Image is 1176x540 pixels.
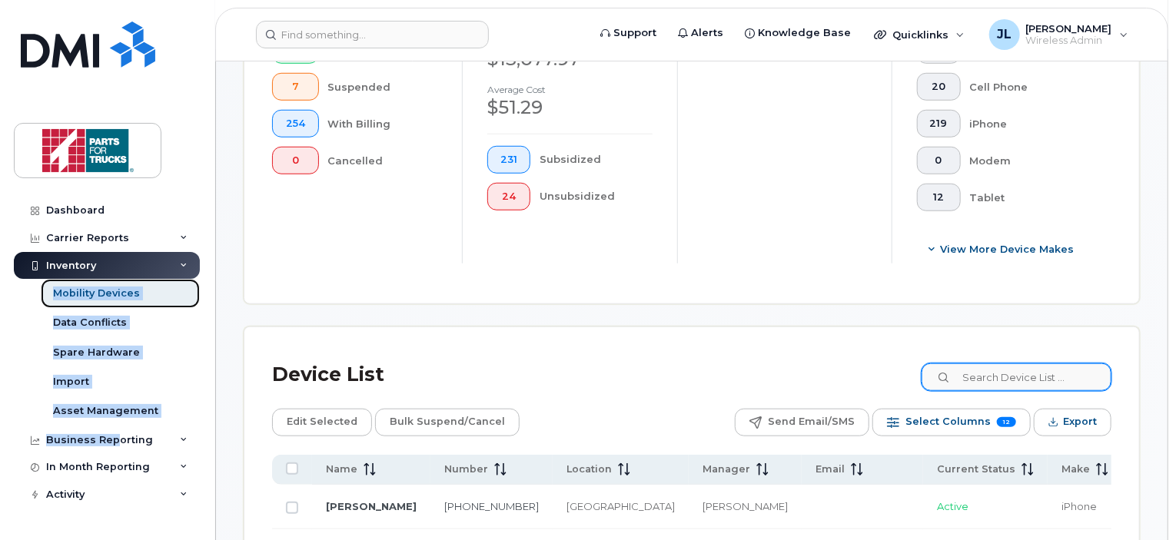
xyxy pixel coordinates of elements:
span: Make [1061,462,1090,476]
span: Email [816,462,845,476]
span: Edit Selected [287,410,357,433]
span: 24 [500,190,517,203]
a: [PERSON_NAME] [326,500,417,512]
button: 231 [487,146,530,174]
span: 0 [930,154,948,167]
span: [GEOGRAPHIC_DATA] [566,500,675,512]
button: 0 [917,147,961,174]
button: Edit Selected [272,409,372,436]
button: Export [1034,409,1111,436]
span: Location [566,462,612,476]
span: 219 [930,118,948,130]
button: 24 [487,183,530,210]
input: Find something... [256,21,489,48]
span: 0 [285,154,306,167]
div: $51.29 [487,94,652,121]
div: Jessica Lam [978,19,1139,50]
button: View More Device Makes [917,236,1087,263]
span: Number [444,462,488,476]
a: Support [590,18,667,48]
div: Tablet [970,184,1088,211]
span: [PERSON_NAME] [1026,22,1112,35]
span: Knowledge Base [758,25,851,41]
button: Send Email/SMS [735,409,869,436]
button: Bulk Suspend/Cancel [375,409,520,436]
span: Quicklinks [892,28,948,41]
span: 12 [930,191,948,204]
span: Support [613,25,656,41]
button: Select Columns 12 [872,409,1031,436]
h4: Average cost [487,84,652,94]
div: Device List [272,355,384,395]
span: Send Email/SMS [768,410,855,433]
div: With Billing [328,110,438,137]
span: JL [997,25,1012,44]
button: 254 [272,110,319,137]
div: iPhone [970,110,1088,137]
span: 254 [285,118,306,130]
span: Wireless Admin [1026,35,1112,47]
span: iPhone [1061,500,1097,512]
div: Modem [970,147,1088,174]
span: 12 [997,417,1016,427]
button: 219 [917,110,961,137]
button: 12 [917,184,961,211]
a: Alerts [667,18,734,48]
span: Name [326,462,357,476]
span: 20 [930,81,948,93]
div: Subsidized [540,146,653,174]
div: Suspended [328,73,438,101]
span: Manager [703,462,750,476]
div: Quicklinks [863,19,975,50]
div: [PERSON_NAME] [703,499,788,514]
button: 20 [917,73,961,101]
button: 7 [272,73,319,101]
div: Cell Phone [970,73,1088,101]
a: [PHONE_NUMBER] [444,500,539,512]
span: 7 [285,81,306,93]
span: Alerts [691,25,723,41]
div: Cancelled [328,147,438,174]
span: Select Columns [905,410,991,433]
button: 0 [272,147,319,174]
div: Unsubsidized [540,183,653,210]
span: Current Status [937,462,1015,476]
input: Search Device List ... [922,363,1111,391]
a: Knowledge Base [734,18,862,48]
span: Bulk Suspend/Cancel [390,410,505,433]
span: Active [937,500,968,512]
span: View More Device Makes [940,242,1074,257]
span: Export [1063,410,1097,433]
span: 231 [500,154,517,166]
